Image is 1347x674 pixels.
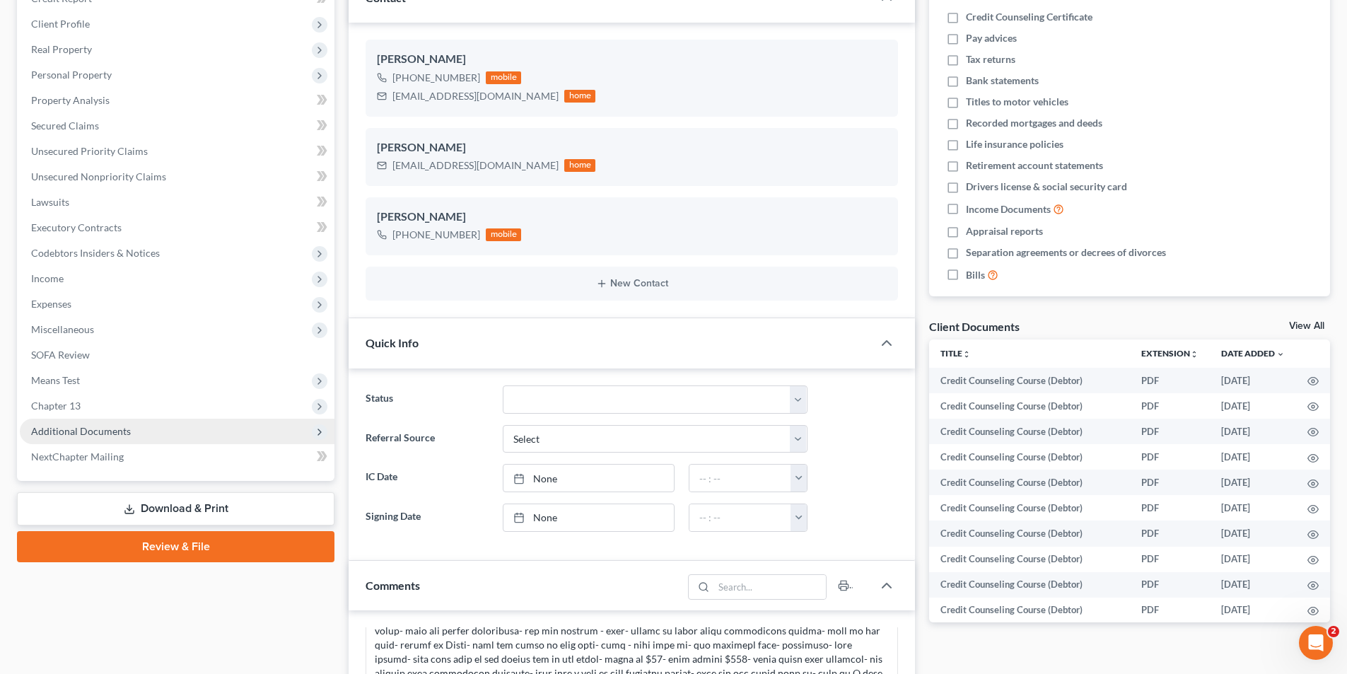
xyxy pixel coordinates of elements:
[1190,350,1199,359] i: unfold_more
[377,139,887,156] div: [PERSON_NAME]
[20,190,334,215] a: Lawsuits
[929,598,1130,623] td: Credit Counseling Course (Debtor)
[689,504,791,531] input: -- : --
[31,196,69,208] span: Lawsuits
[20,88,334,113] a: Property Analysis
[966,158,1103,173] span: Retirement account statements
[1130,393,1210,419] td: PDF
[1289,321,1324,331] a: View All
[966,245,1166,260] span: Separation agreements or decrees of divorces
[1210,521,1296,546] td: [DATE]
[966,268,985,282] span: Bills
[31,374,80,386] span: Means Test
[31,349,90,361] span: SOFA Review
[20,342,334,368] a: SOFA Review
[714,575,827,599] input: Search...
[31,145,148,157] span: Unsecured Priority Claims
[966,180,1127,194] span: Drivers license & social security card
[1210,444,1296,470] td: [DATE]
[929,470,1130,495] td: Credit Counseling Course (Debtor)
[1210,598,1296,623] td: [DATE]
[31,323,94,335] span: Miscellaneous
[31,94,110,106] span: Property Analysis
[966,10,1092,24] span: Credit Counseling Certificate
[1276,350,1285,359] i: expand_more
[1210,470,1296,495] td: [DATE]
[1130,495,1210,521] td: PDF
[1130,444,1210,470] td: PDF
[486,228,521,241] div: mobile
[564,90,595,103] div: home
[929,319,1020,334] div: Client Documents
[358,504,495,532] label: Signing Date
[358,385,495,414] label: Status
[1328,626,1339,637] span: 2
[20,139,334,164] a: Unsecured Priority Claims
[20,113,334,139] a: Secured Claims
[564,159,595,172] div: home
[929,393,1130,419] td: Credit Counseling Course (Debtor)
[929,547,1130,572] td: Credit Counseling Course (Debtor)
[20,444,334,470] a: NextChapter Mailing
[31,400,81,412] span: Chapter 13
[366,579,420,592] span: Comments
[929,521,1130,546] td: Credit Counseling Course (Debtor)
[929,444,1130,470] td: Credit Counseling Course (Debtor)
[31,170,166,182] span: Unsecured Nonpriority Claims
[966,52,1015,66] span: Tax returns
[20,164,334,190] a: Unsecured Nonpriority Claims
[31,221,122,233] span: Executory Contracts
[377,51,887,68] div: [PERSON_NAME]
[31,18,90,30] span: Client Profile
[486,71,521,84] div: mobile
[31,451,124,463] span: NextChapter Mailing
[929,572,1130,598] td: Credit Counseling Course (Debtor)
[20,215,334,240] a: Executory Contracts
[31,425,131,437] span: Additional Documents
[689,465,791,492] input: -- : --
[966,116,1102,130] span: Recorded mortgages and deeds
[31,120,99,132] span: Secured Claims
[929,419,1130,444] td: Credit Counseling Course (Debtor)
[1130,368,1210,393] td: PDF
[17,531,334,562] a: Review & File
[1130,572,1210,598] td: PDF
[966,95,1068,109] span: Titles to motor vehicles
[1130,521,1210,546] td: PDF
[17,492,334,525] a: Download & Print
[31,43,92,55] span: Real Property
[1221,348,1285,359] a: Date Added expand_more
[366,336,419,349] span: Quick Info
[966,137,1063,151] span: Life insurance policies
[31,247,160,259] span: Codebtors Insiders & Notices
[966,31,1017,45] span: Pay advices
[966,224,1043,238] span: Appraisal reports
[1210,393,1296,419] td: [DATE]
[392,71,480,85] div: [PHONE_NUMBER]
[503,504,674,531] a: None
[377,278,887,289] button: New Contact
[392,89,559,103] div: [EMAIL_ADDRESS][DOMAIN_NAME]
[1130,419,1210,444] td: PDF
[1130,470,1210,495] td: PDF
[392,158,559,173] div: [EMAIL_ADDRESS][DOMAIN_NAME]
[31,298,71,310] span: Expenses
[940,348,971,359] a: Titleunfold_more
[929,368,1130,393] td: Credit Counseling Course (Debtor)
[1210,572,1296,598] td: [DATE]
[31,272,64,284] span: Income
[358,425,495,453] label: Referral Source
[966,74,1039,88] span: Bank statements
[358,464,495,492] label: IC Date
[966,202,1051,216] span: Income Documents
[962,350,971,359] i: unfold_more
[1141,348,1199,359] a: Extensionunfold_more
[392,228,480,242] div: [PHONE_NUMBER]
[1299,626,1333,660] iframe: Intercom live chat
[1210,368,1296,393] td: [DATE]
[1210,495,1296,521] td: [DATE]
[1210,547,1296,572] td: [DATE]
[377,209,887,226] div: [PERSON_NAME]
[1210,419,1296,444] td: [DATE]
[1130,598,1210,623] td: PDF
